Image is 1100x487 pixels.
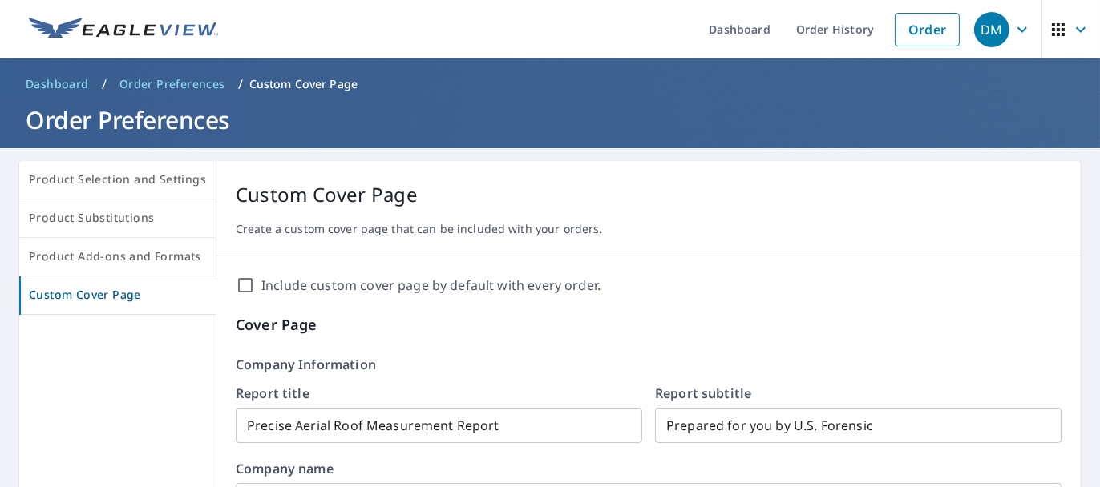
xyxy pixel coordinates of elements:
[236,387,642,400] label: Report title
[236,314,1062,336] p: Cover Page
[236,355,1062,374] p: Company Information
[29,18,218,42] img: EV Logo
[113,71,232,97] a: Order Preferences
[29,247,206,267] span: Product Add-ons and Formats
[974,12,1009,47] div: DM
[236,222,1062,236] p: Create a custom cover page that can be included with your orders.
[29,208,206,228] span: Product Substitutions
[19,103,1081,136] h1: Order Preferences
[26,76,89,92] span: Dashboard
[655,387,1062,400] label: Report subtitle
[249,76,358,92] p: Custom Cover Page
[19,161,216,315] div: tab-list
[895,13,960,46] a: Order
[119,76,225,92] span: Order Preferences
[261,276,601,295] label: Include custom cover page by default with every order.
[102,74,107,94] li: /
[19,71,95,97] a: Dashboard
[29,285,207,305] span: Custom Cover Page
[29,170,206,190] span: Product Selection and Settings
[238,74,243,94] li: /
[19,71,1081,97] nav: breadcrumb
[236,180,1062,209] p: Custom Cover Page
[236,462,1062,475] label: Company name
